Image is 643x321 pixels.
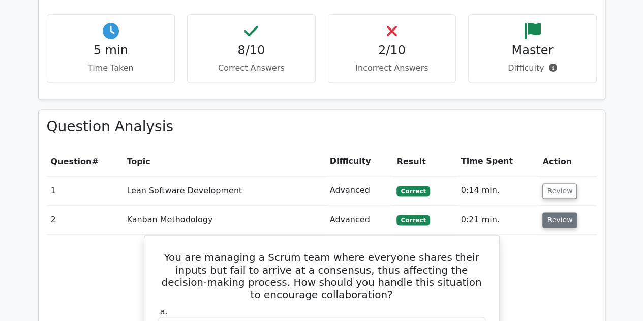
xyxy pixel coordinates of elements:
th: Time Spent [457,147,539,176]
th: Difficulty [326,147,393,176]
td: Advanced [326,206,393,235]
p: Correct Answers [196,62,307,74]
span: Correct [396,186,430,196]
th: # [47,147,123,176]
td: Kanban Methodology [123,206,325,235]
button: Review [542,183,577,199]
td: 0:14 min. [457,176,539,205]
span: Correct [396,215,430,225]
h4: 8/10 [196,43,307,58]
td: 2 [47,206,123,235]
h5: You are managing a Scrum team where everyone shares their inputs but fail to arrive at a consensu... [157,251,487,300]
h3: Question Analysis [47,118,597,135]
h4: 2/10 [336,43,448,58]
p: Time Taken [55,62,167,74]
th: Topic [123,147,325,176]
h4: Master [477,43,588,58]
p: Incorrect Answers [336,62,448,74]
button: Review [542,212,577,228]
span: Question [51,157,92,166]
td: 0:21 min. [457,206,539,235]
td: Advanced [326,176,393,205]
td: 1 [47,176,123,205]
td: Lean Software Development [123,176,325,205]
th: Result [392,147,456,176]
h4: 5 min [55,43,167,58]
span: a. [160,306,168,316]
p: Difficulty [477,62,588,74]
th: Action [538,147,596,176]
